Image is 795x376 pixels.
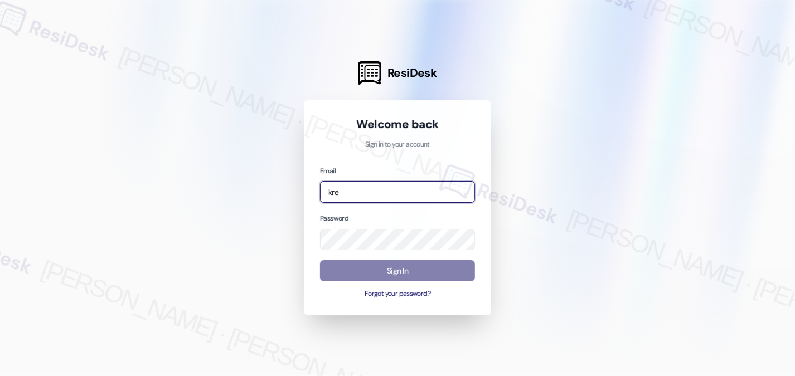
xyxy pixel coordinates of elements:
span: ResiDesk [387,65,437,81]
img: ResiDesk Logo [358,61,381,85]
p: Sign in to your account [320,140,475,150]
input: name@example.com [320,181,475,203]
h1: Welcome back [320,116,475,132]
button: Forgot your password? [320,289,475,299]
label: Password [320,214,348,223]
label: Email [320,167,336,175]
button: Sign In [320,260,475,282]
